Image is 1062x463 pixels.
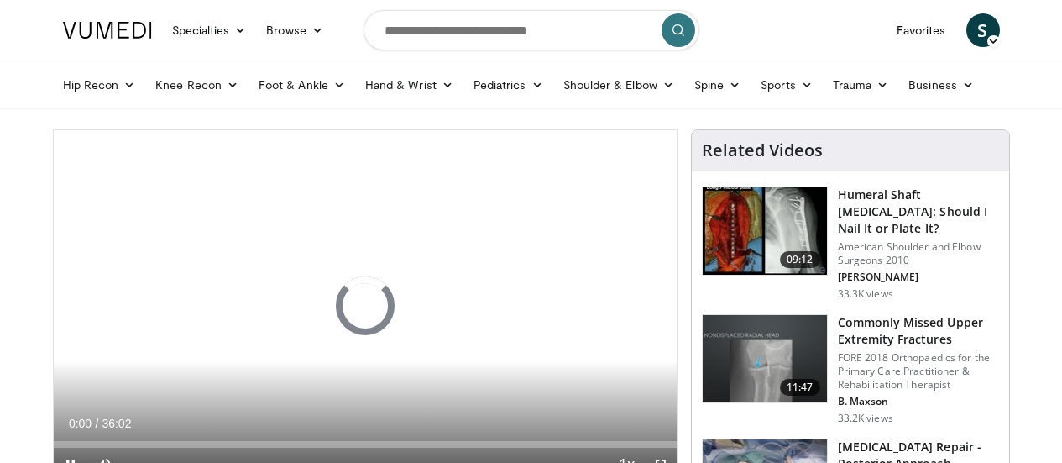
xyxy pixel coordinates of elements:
a: Browse [256,13,333,47]
p: American Shoulder and Elbow Surgeons 2010 [838,240,999,267]
h4: Related Videos [702,140,823,160]
p: FORE 2018 Orthopaedics for the Primary Care Practitioner & Rehabilitation Therapist [838,351,999,392]
img: VuMedi Logo [63,22,152,39]
a: Shoulder & Elbow [553,68,684,102]
a: Hip Recon [53,68,146,102]
a: Pediatrics [463,68,553,102]
a: Sports [751,68,823,102]
span: 11:47 [780,379,820,396]
a: Trauma [823,68,899,102]
span: 36:02 [102,417,131,430]
a: Spine [684,68,751,102]
a: Foot & Ankle [248,68,355,102]
a: Specialties [162,13,257,47]
p: 33.2K views [838,412,893,425]
span: 0:00 [69,417,92,430]
img: sot_1.png.150x105_q85_crop-smart_upscale.jpg [703,187,827,275]
h3: Commonly Missed Upper Extremity Fractures [838,314,999,348]
span: 09:12 [780,251,820,268]
a: Business [898,68,984,102]
p: [PERSON_NAME] [838,271,999,284]
a: Favorites [887,13,956,47]
a: 09:12 Humeral Shaft [MEDICAL_DATA]: Should I Nail It or Plate It? American Shoulder and Elbow Sur... [702,187,999,301]
a: 11:47 Commonly Missed Upper Extremity Fractures FORE 2018 Orthopaedics for the Primary Care Pract... [702,314,999,425]
a: Knee Recon [145,68,248,102]
h3: Humeral Shaft [MEDICAL_DATA]: Should I Nail It or Plate It? [838,187,999,237]
a: S [966,13,1000,47]
a: Hand & Wrist [355,68,463,102]
input: Search topics, interventions [364,10,699,50]
span: / [96,417,99,430]
p: B. Maxson [838,395,999,408]
p: 33.3K views [838,287,893,301]
div: Progress Bar [54,441,677,448]
img: b2c65235-e098-4cd2-ab0f-914df5e3e270.150x105_q85_crop-smart_upscale.jpg [703,315,827,402]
